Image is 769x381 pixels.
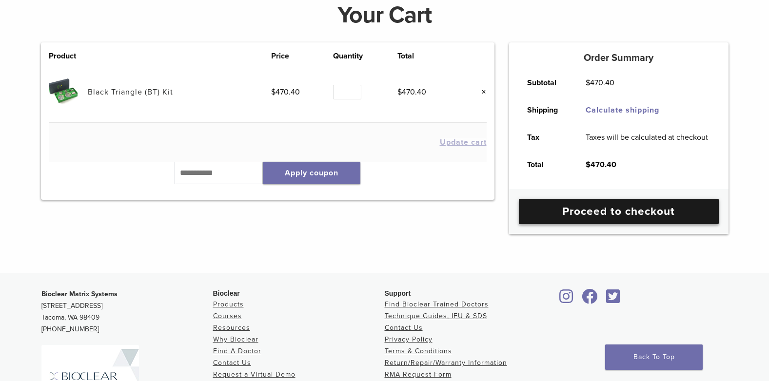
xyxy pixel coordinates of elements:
a: Privacy Policy [385,335,433,343]
bdi: 470.40 [397,87,426,97]
th: Quantity [333,50,397,62]
a: Contact Us [385,324,423,332]
span: $ [586,160,591,170]
a: Find Bioclear Trained Doctors [385,300,489,308]
a: RMA Request Form [385,370,452,379]
a: Black Triangle (BT) Kit [88,87,173,97]
th: Total [397,50,459,62]
a: Technique Guides, IFU & SDS [385,312,487,320]
th: Total [516,151,575,178]
span: $ [397,87,402,97]
a: Contact Us [213,359,251,367]
span: Bioclear [213,289,240,297]
p: [STREET_ADDRESS] Tacoma, WA 98409 [PHONE_NUMBER] [41,288,213,335]
td: Taxes will be calculated at checkout [575,124,719,151]
th: Tax [516,124,575,151]
th: Subtotal [516,69,575,96]
a: Request a Virtual Demo [213,370,296,379]
a: Remove this item [474,86,487,98]
a: Why Bioclear [213,335,258,343]
bdi: 470.40 [586,160,616,170]
bdi: 470.40 [586,78,614,88]
span: $ [271,87,276,97]
th: Shipping [516,96,575,124]
h1: Your Cart [34,3,736,27]
span: $ [586,78,590,88]
button: Apply coupon [263,162,360,184]
a: Calculate shipping [586,105,659,115]
a: Proceed to checkout [519,199,719,224]
a: Find A Doctor [213,347,261,355]
a: Resources [213,324,250,332]
a: Terms & Conditions [385,347,452,355]
a: Courses [213,312,242,320]
th: Price [271,50,333,62]
th: Product [49,50,88,62]
a: Return/Repair/Warranty Information [385,359,507,367]
a: Bioclear [579,295,601,305]
a: Bioclear [556,295,577,305]
button: Update cart [440,138,487,146]
a: Bioclear [603,295,624,305]
a: Products [213,300,244,308]
img: Black Triangle (BT) Kit [49,77,78,106]
span: Support [385,289,411,297]
bdi: 470.40 [271,87,300,97]
a: Back To Top [605,344,703,370]
strong: Bioclear Matrix Systems [41,290,118,298]
h5: Order Summary [509,52,729,64]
